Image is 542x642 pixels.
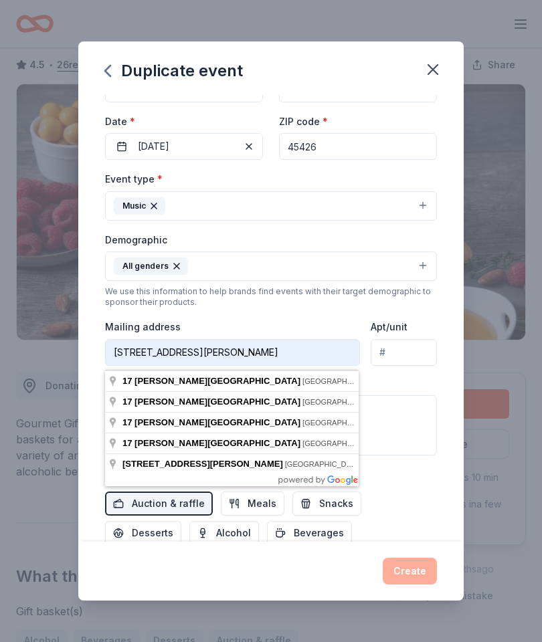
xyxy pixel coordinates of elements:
[105,115,263,128] label: Date
[134,417,300,427] span: [PERSON_NAME][GEOGRAPHIC_DATA]
[122,438,132,448] span: 17
[302,377,541,385] span: [GEOGRAPHIC_DATA], [GEOGRAPHIC_DATA], [GEOGRAPHIC_DATA]
[132,525,173,541] span: Desserts
[122,397,132,407] span: 17
[105,521,181,545] button: Desserts
[292,492,361,516] button: Snacks
[105,191,437,221] button: Music
[302,419,541,427] span: [GEOGRAPHIC_DATA], [GEOGRAPHIC_DATA], [GEOGRAPHIC_DATA]
[134,397,300,407] span: [PERSON_NAME][GEOGRAPHIC_DATA]
[134,438,300,448] span: [PERSON_NAME][GEOGRAPHIC_DATA]
[114,197,165,215] div: Music
[105,251,437,281] button: All genders
[105,173,163,186] label: Event type
[122,376,132,386] span: 17
[279,115,328,128] label: ZIP code
[105,133,263,160] button: [DATE]
[371,339,437,366] input: #
[105,320,181,334] label: Mailing address
[105,286,437,308] div: We use this information to help brands find events with their target demographic to sponsor their...
[371,320,408,334] label: Apt/unit
[122,459,283,469] span: [STREET_ADDRESS][PERSON_NAME]
[248,496,276,512] span: Meals
[279,133,437,160] input: 12345 (U.S. only)
[105,492,213,516] button: Auction & raffle
[114,257,188,275] div: All genders
[216,525,251,541] span: Alcohol
[267,521,352,545] button: Beverages
[132,496,205,512] span: Auction & raffle
[134,376,300,386] span: [PERSON_NAME][GEOGRAPHIC_DATA]
[319,496,353,512] span: Snacks
[221,492,284,516] button: Meals
[122,417,132,427] span: 17
[302,398,541,406] span: [GEOGRAPHIC_DATA], [GEOGRAPHIC_DATA], [GEOGRAPHIC_DATA]
[302,439,460,447] span: [GEOGRAPHIC_DATA], [GEOGRAPHIC_DATA]
[105,233,167,247] label: Demographic
[285,460,523,468] span: [GEOGRAPHIC_DATA], [GEOGRAPHIC_DATA], [GEOGRAPHIC_DATA]
[189,521,259,545] button: Alcohol
[105,60,243,82] div: Duplicate event
[105,339,360,366] input: Enter a US address
[294,525,344,541] span: Beverages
